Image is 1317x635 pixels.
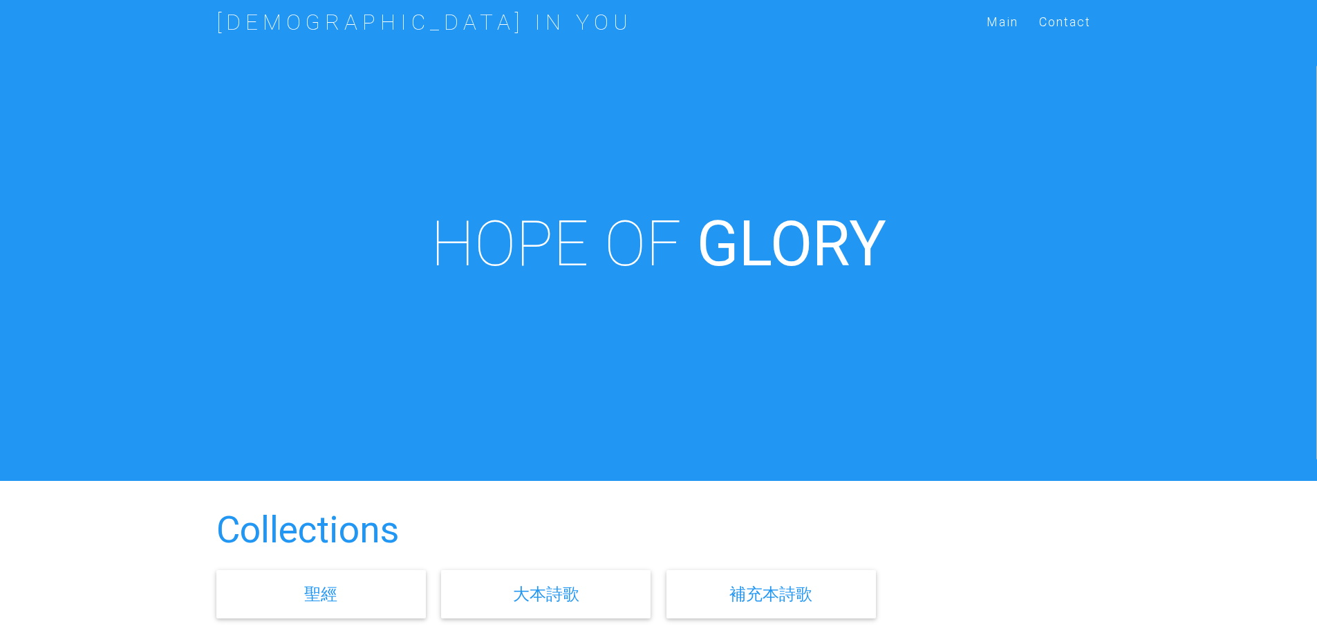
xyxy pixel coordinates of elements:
[431,206,682,281] span: HOPE OF
[729,584,812,604] a: 補充本詩歌
[513,584,579,604] a: 大本詩歌
[770,206,812,281] i: O
[216,510,1101,551] h2: Collections
[849,206,886,281] i: Y
[812,206,849,281] i: R
[697,206,739,281] i: G
[739,206,770,281] i: L
[304,584,337,604] a: 聖經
